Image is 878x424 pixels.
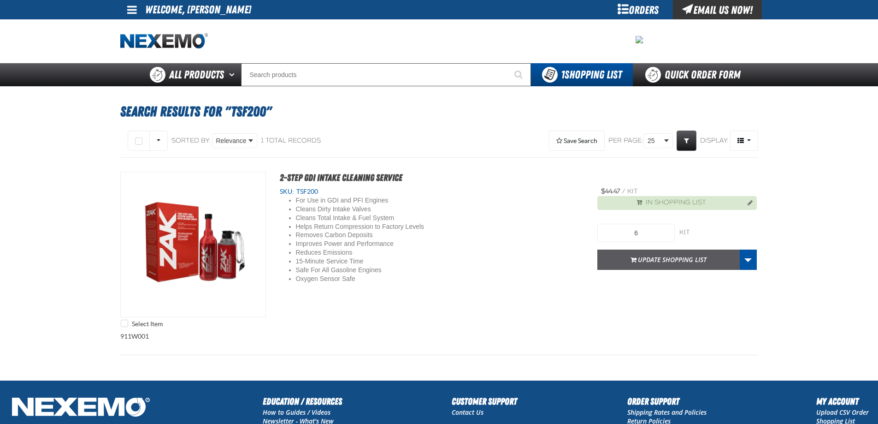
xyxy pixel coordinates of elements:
[601,187,620,195] span: $44.47
[508,63,531,86] button: Start Searching
[564,137,597,144] span: Save Search
[627,408,707,417] a: Shipping Rates and Policies
[549,131,605,151] button: Expand or Collapse Saved Search drop-down to save a search query
[597,224,675,242] input: Product Quantity
[294,188,318,195] span: TSF200
[608,137,643,145] span: Per page:
[648,136,662,146] span: 25
[452,408,483,417] a: Contact Us
[627,394,707,408] h2: Order Support
[677,131,696,151] a: Expand or Collapse Grid Filters
[216,136,247,146] span: Relevance
[120,99,758,124] h1: Search Results for "TSF200"
[700,137,729,144] span: Display:
[296,196,462,205] li: For Use in GDI and PFI Engines
[296,222,462,231] li: Helps Return Compression to Factory Levels
[296,248,462,257] li: Reduces Emissions
[121,172,265,317] : View Details of the 2-Step GDI Intake Cleaning Service
[226,63,241,86] button: Open All Products pages
[636,36,643,43] img: 3582f5c71ed677d1cb1f42fc97e79ade.jpeg
[739,250,757,270] a: More Actions
[280,172,402,183] a: 2-Step GDI Intake Cleaning Service
[121,172,265,317] img: 2-Step GDI Intake Cleaning Service
[561,68,565,81] strong: 1
[816,394,869,408] h2: My Account
[121,320,128,327] input: Select Item
[296,214,462,222] li: Cleans Total Intake & Fuel System
[120,33,208,49] img: Nexemo logo
[263,408,330,417] a: How to Guides / Videos
[731,131,758,150] span: Product Grid Views Toolbar
[296,205,462,214] li: Cleans Dirty Intake Valves
[120,33,208,49] a: Home
[531,63,633,86] button: You have 1 Shopping List. Open to view details
[730,131,758,151] button: Product Grid Views Toolbar
[296,231,462,239] li: Removes Carbon Deposits
[296,239,462,248] li: Improves Power and Performance
[816,408,869,417] a: Upload CSV Order
[171,137,211,144] span: Sorted By:
[627,187,638,195] span: kit
[280,187,584,196] div: SKU:
[597,250,740,270] button: Update Shopping List
[646,198,706,207] span: In Shopping List
[9,394,153,422] img: Nexemo Logo
[740,197,755,208] button: Manage current product in the Shopping List
[241,63,531,86] input: Search
[149,131,168,151] button: Rows selection options
[263,394,342,408] h2: Education / Resources
[679,228,757,237] div: kit
[452,394,517,408] h2: Customer Support
[120,158,758,355] div: 911W001
[296,266,462,275] li: Safe For All Gasoline Engines
[633,63,758,86] a: Quick Order Form
[169,66,224,83] span: All Products
[296,275,462,283] li: Oxygen Sensor Safe
[561,68,622,81] span: Shopping List
[622,187,625,195] span: /
[121,320,163,328] label: Select Item
[261,137,321,145] div: 1 total records
[296,257,462,266] li: 15-Minute Service Time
